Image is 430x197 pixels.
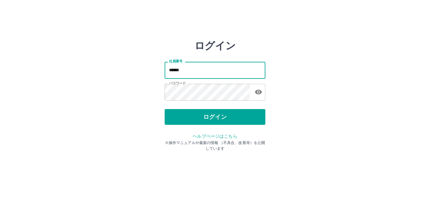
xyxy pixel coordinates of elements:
h2: ログイン [195,40,236,52]
a: ヘルプページはこちら [193,134,237,139]
label: 社員番号 [169,59,182,64]
button: ログイン [165,109,265,125]
p: ※操作マニュアルや最新の情報 （不具合、改善等）を公開しています [165,140,265,151]
label: パスワード [169,81,186,86]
